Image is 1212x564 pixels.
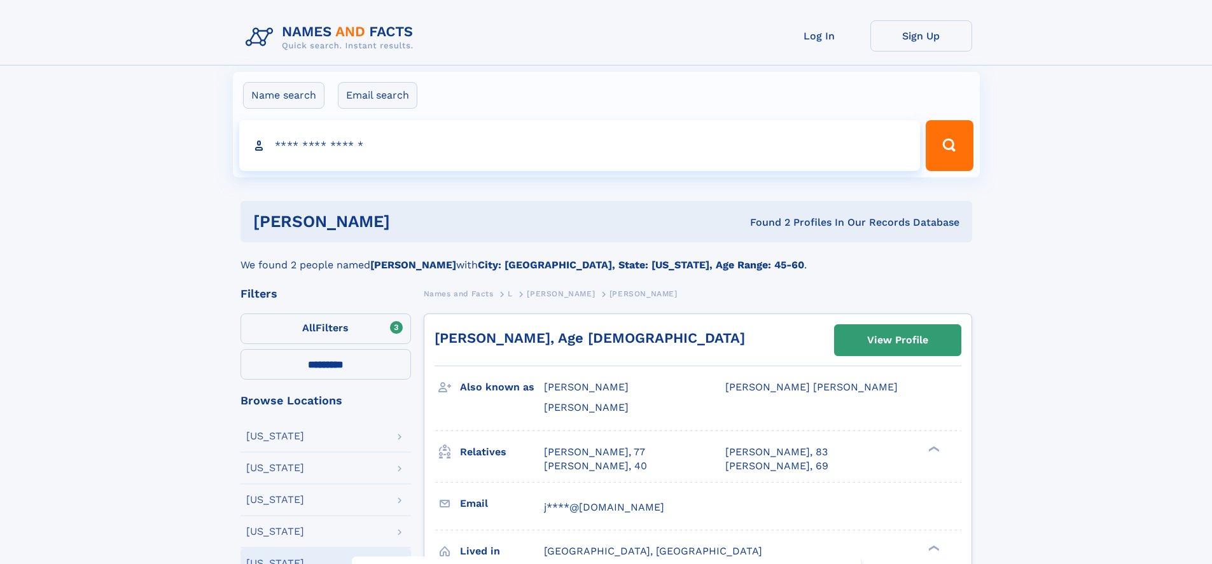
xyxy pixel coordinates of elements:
a: [PERSON_NAME], 77 [544,445,645,459]
input: search input [239,120,921,171]
div: View Profile [867,326,928,355]
h3: Email [460,493,544,514]
a: [PERSON_NAME] [527,285,595,301]
b: City: [GEOGRAPHIC_DATA], State: [US_STATE], Age Range: 45-60 [478,259,804,271]
h3: Also known as [460,376,544,398]
img: Logo Names and Facts [240,20,424,55]
div: [US_STATE] [246,431,304,441]
span: L [508,289,513,298]
a: Log In [769,20,870,52]
div: [US_STATE] [246,526,304,537]
a: Names and Facts [424,285,494,301]
label: Email search [338,82,417,109]
label: Name search [243,82,324,109]
span: [PERSON_NAME] [544,401,629,413]
div: Found 2 Profiles In Our Records Database [570,216,959,230]
span: [PERSON_NAME] [544,381,629,393]
span: All [302,322,316,334]
a: L [508,285,513,301]
a: [PERSON_NAME], 40 [544,459,647,473]
a: [PERSON_NAME], Age [DEMOGRAPHIC_DATA] [435,330,745,346]
span: [PERSON_NAME] [527,289,595,298]
label: Filters [240,313,411,344]
h1: [PERSON_NAME] [253,214,570,230]
div: [US_STATE] [246,463,304,473]
b: [PERSON_NAME] [370,259,456,271]
span: [PERSON_NAME] [PERSON_NAME] [725,381,898,393]
div: Browse Locations [240,395,411,406]
h3: Relatives [460,441,544,463]
a: [PERSON_NAME], 83 [725,445,828,459]
h3: Lived in [460,540,544,562]
div: [US_STATE] [246,495,304,505]
span: [PERSON_NAME] [609,289,678,298]
a: View Profile [835,325,961,355]
div: ❯ [925,444,940,453]
a: [PERSON_NAME], 69 [725,459,828,473]
button: Search Button [926,120,973,171]
a: Sign Up [870,20,972,52]
span: [GEOGRAPHIC_DATA], [GEOGRAPHIC_DATA] [544,545,762,557]
div: We found 2 people named with . [240,242,972,273]
div: Filters [240,288,411,299]
div: ❯ [925,544,940,552]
